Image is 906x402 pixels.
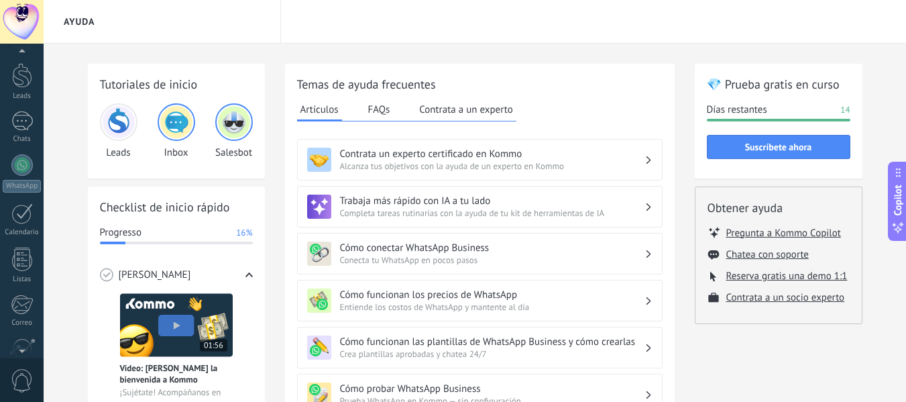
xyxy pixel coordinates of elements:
[297,99,342,121] button: Artículos
[726,270,848,283] button: Reserva gratis una demo 1:1
[3,319,42,328] div: Correo
[726,248,809,261] button: Chatea con soporte
[745,142,812,152] span: Suscríbete ahora
[3,135,42,144] div: Chats
[120,293,233,357] img: Meet video
[120,362,233,385] span: Vídeo: [PERSON_NAME] la bienvenida a Kommo
[340,301,644,313] span: Entiende los costos de WhatsApp y mantente al día
[100,199,253,215] h2: Checklist de inicio rápido
[100,103,137,159] div: Leads
[340,254,644,266] span: Conecta tu WhatsApp en pocos pasos
[119,268,191,282] span: [PERSON_NAME]
[3,228,42,237] div: Calendario
[707,199,850,216] h2: Obtener ayuda
[236,226,252,240] span: 16%
[340,336,644,348] h3: Cómo funcionan las plantillas de WhatsApp Business y cómo crearlas
[158,103,195,159] div: Inbox
[840,103,850,117] span: 14
[707,103,767,117] span: Días restantes
[3,180,41,193] div: WhatsApp
[340,195,644,207] h3: Trabaja más rápido con IA a tu lado
[3,92,42,101] div: Leads
[340,148,644,160] h3: Contrata un experto certificado en Kommo
[340,160,644,172] span: Alcanza tus objetivos con la ayuda de un experto en Kommo
[3,275,42,284] div: Listas
[707,76,850,93] h2: 💎 Prueba gratis en curso
[340,289,644,301] h3: Cómo funcionan los precios de WhatsApp
[365,99,394,119] button: FAQs
[416,99,516,119] button: Contrata a un experto
[340,383,644,395] h3: Cómo probar WhatsApp Business
[891,185,905,215] span: Copilot
[340,207,644,219] span: Completa tareas rutinarias con la ayuda de tu kit de herramientas de IA
[215,103,253,159] div: Salesbot
[100,226,141,240] span: Progresso
[297,76,663,93] h2: Temas de ayuda frecuentes
[707,135,850,159] button: Suscríbete ahora
[726,226,841,240] button: Pregunta a Kommo Copilot
[340,348,644,360] span: Crea plantillas aprobadas y chatea 24/7
[100,76,253,93] h2: Tutoriales de inicio
[726,291,845,304] button: Contrata a un socio experto
[340,242,644,254] h3: Cómo conectar WhatsApp Business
